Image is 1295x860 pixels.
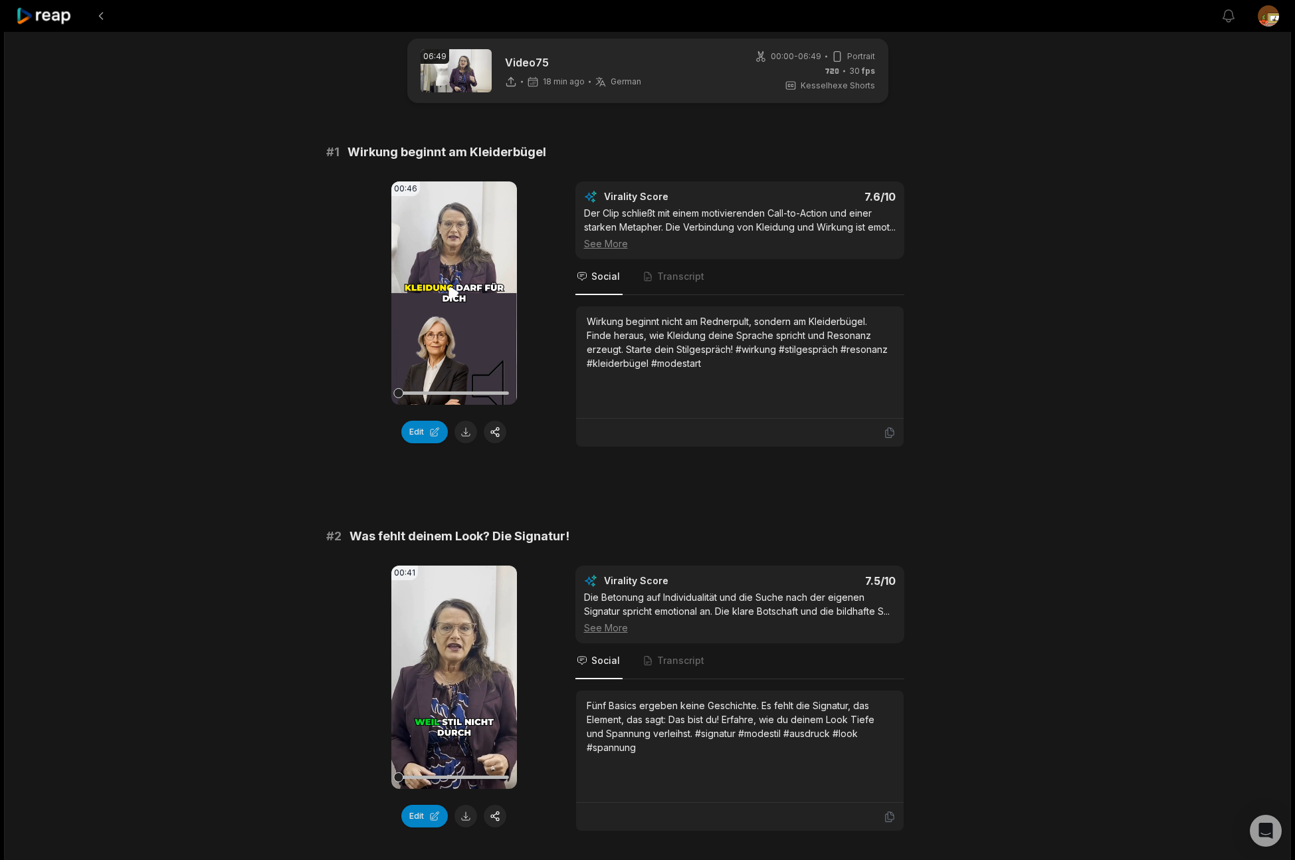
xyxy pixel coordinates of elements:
div: Der Clip schließt mit einem motivierenden Call-to-Action und einer starken Metapher. Die Verbindu... [584,206,896,251]
video: Your browser does not support mp4 format. [391,566,517,789]
span: Portrait [847,51,875,62]
span: # 1 [326,143,340,161]
div: 06:49 [421,49,449,64]
button: Edit [401,805,448,827]
div: Wirkung beginnt nicht am Rednerpult, sondern am Kleiderbügel. Finde heraus, wie Kleidung deine Sp... [587,314,893,370]
div: Virality Score [604,574,747,588]
nav: Tabs [575,643,904,679]
div: See More [584,621,896,635]
div: 7.5 /10 [753,574,896,588]
div: Open Intercom Messenger [1250,815,1282,847]
span: Wirkung beginnt am Kleiderbügel [348,143,546,161]
span: Kesselhexe Shorts [801,80,875,92]
div: 7.6 /10 [753,190,896,203]
p: Video75 [505,54,641,70]
span: Social [591,270,620,283]
span: 30 [849,65,875,77]
span: Was fehlt deinem Look? Die Signatur! [349,527,569,546]
span: Transcript [657,270,704,283]
button: Edit [401,421,448,443]
div: See More [584,237,896,251]
div: Fünf Basics ergeben keine Geschichte. Es fehlt die Signatur, das Element, das sagt: Das bist du! ... [587,699,893,754]
span: 18 min ago [543,76,585,87]
span: Transcript [657,654,704,667]
span: # 2 [326,527,342,546]
span: German [611,76,641,87]
div: Virality Score [604,190,747,203]
div: Die Betonung auf Individualität und die Suche nach der eigenen Signatur spricht emotional an. Die... [584,590,896,635]
video: Your browser does not support mp4 format. [391,181,517,405]
span: 00:00 - 06:49 [771,51,821,62]
nav: Tabs [575,259,904,295]
span: fps [862,66,875,76]
span: Social [591,654,620,667]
